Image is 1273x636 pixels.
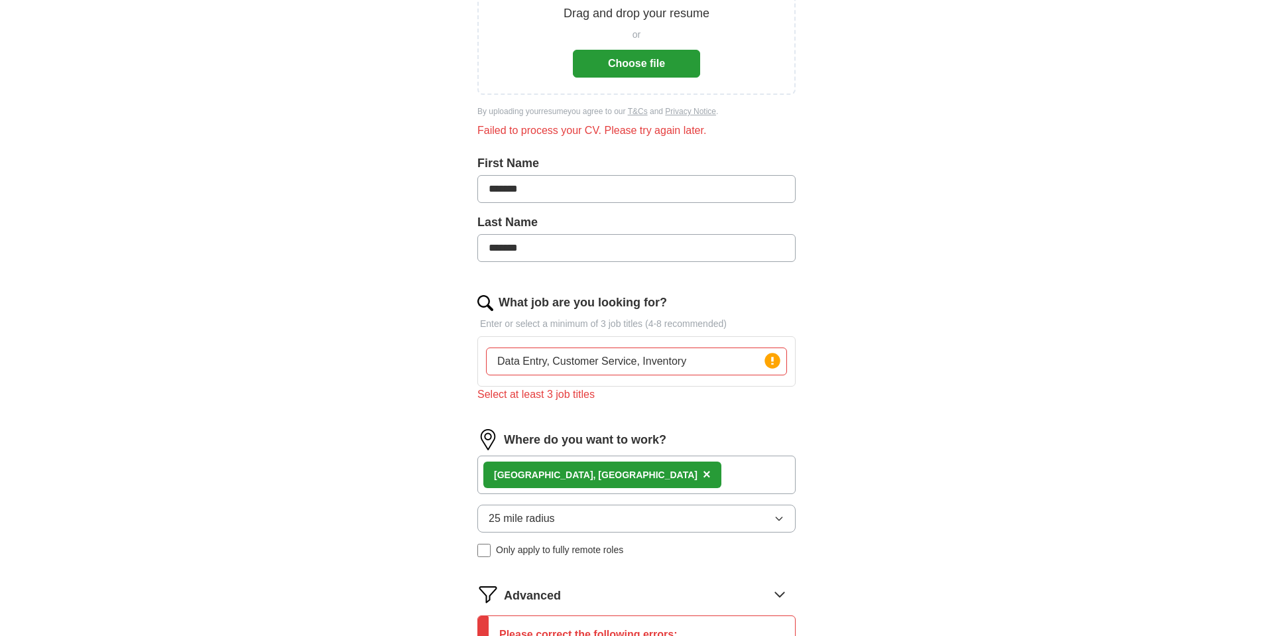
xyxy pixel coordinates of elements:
div: By uploading your resume you agree to our and . [477,105,796,117]
label: Where do you want to work? [504,431,666,449]
a: T&Cs [628,107,648,116]
span: 25 mile radius [489,511,555,527]
div: Failed to process your CV. Please try again later. [477,123,796,139]
a: Privacy Notice [665,107,716,116]
strong: [GEOGRAPHIC_DATA] [494,470,593,480]
p: Drag and drop your resume [564,5,709,23]
span: Advanced [504,587,561,605]
img: filter [477,584,499,605]
button: 25 mile radius [477,505,796,533]
button: Choose file [573,50,700,78]
button: × [703,465,711,485]
input: Type a job title and press enter [486,348,787,375]
div: Select at least 3 job titles [477,387,796,403]
div: , [GEOGRAPHIC_DATA] [494,468,697,482]
span: Only apply to fully remote roles [496,543,623,557]
img: search.png [477,295,493,311]
img: location.png [477,429,499,450]
input: Only apply to fully remote roles [477,544,491,557]
label: What job are you looking for? [499,294,667,312]
span: or [633,28,640,42]
p: Enter or select a minimum of 3 job titles (4-8 recommended) [477,317,796,331]
span: × [703,467,711,481]
label: First Name [477,155,796,172]
label: Last Name [477,214,796,231]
